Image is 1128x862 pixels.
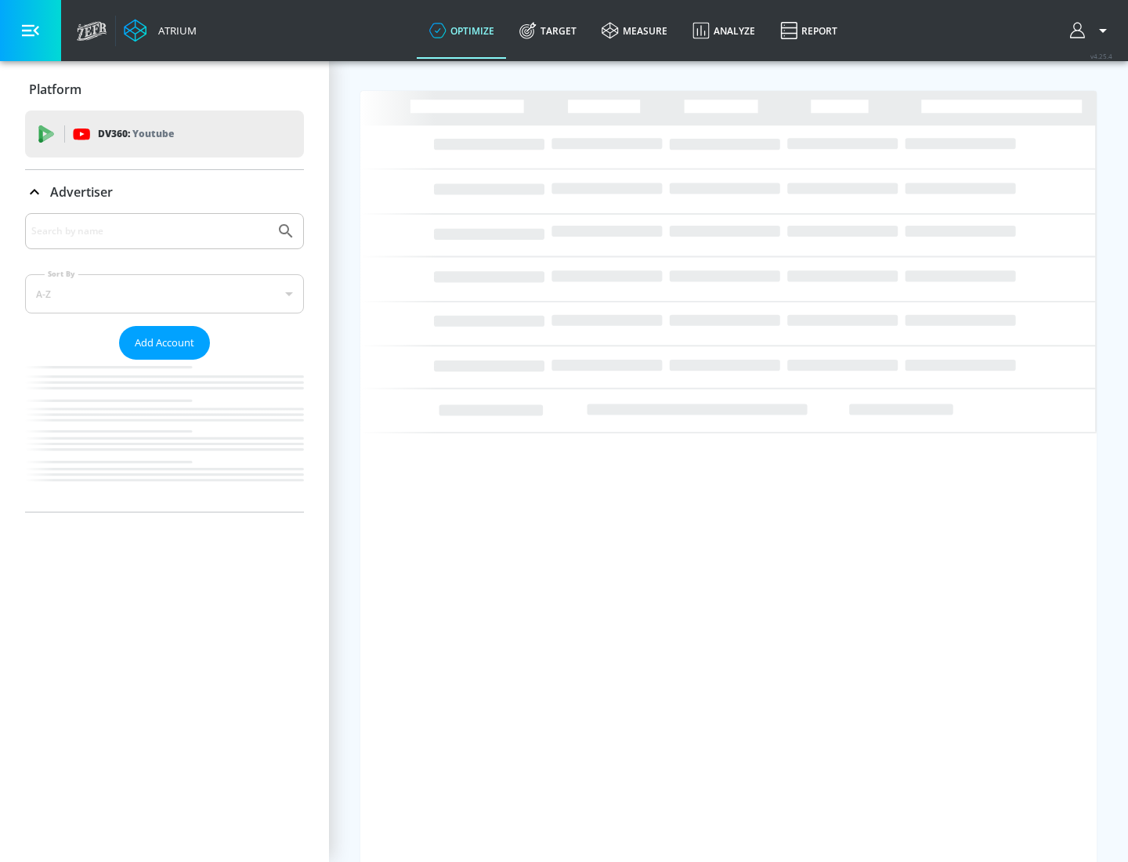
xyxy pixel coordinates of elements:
p: DV360: [98,125,174,143]
div: Atrium [152,24,197,38]
div: DV360: Youtube [25,110,304,158]
input: Search by name [31,221,269,241]
div: Platform [25,67,304,111]
div: A-Z [25,274,304,313]
a: Target [507,2,589,59]
a: measure [589,2,680,59]
p: Advertiser [50,183,113,201]
nav: list of Advertiser [25,360,304,512]
a: Report [768,2,850,59]
a: Atrium [124,19,197,42]
a: Analyze [680,2,768,59]
label: Sort By [45,269,78,279]
span: v 4.25.4 [1090,52,1112,60]
button: Add Account [119,326,210,360]
p: Platform [29,81,81,98]
div: Advertiser [25,213,304,512]
span: Add Account [135,334,194,352]
p: Youtube [132,125,174,142]
div: Advertiser [25,170,304,214]
a: optimize [417,2,507,59]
